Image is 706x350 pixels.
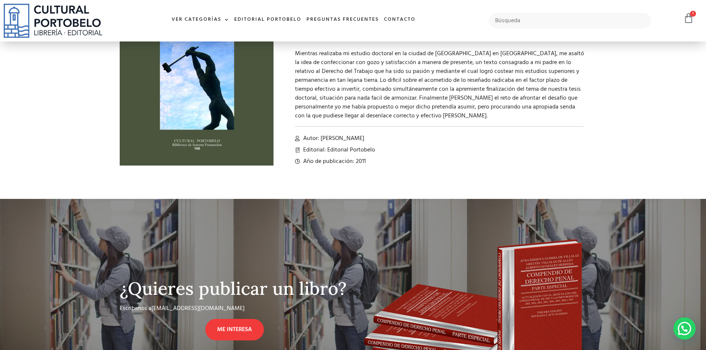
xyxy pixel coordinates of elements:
[690,11,696,17] span: 1
[301,146,375,154] span: Editorial: Editorial Portobelo
[673,317,696,340] div: WhatsApp contact
[683,13,694,24] a: 1
[152,304,245,313] a: [EMAIL_ADDRESS][DOMAIN_NAME]
[381,12,418,28] a: Contacto
[169,12,232,28] a: Ver Categorías
[120,279,349,299] h2: ¿Quieres publicar un libro?
[120,304,342,319] div: Escribenos a
[232,12,304,28] a: Editorial Portobelo
[217,325,252,334] span: ME INTERESA
[489,13,652,29] input: Búsqueda
[301,157,366,166] span: Año de publicación: 2011
[304,12,381,28] a: Preguntas frecuentes
[295,49,584,120] p: Mientras realizaba mi estudio doctoral en la ciudad de [GEOGRAPHIC_DATA] en [GEOGRAPHIC_DATA], me...
[301,134,364,143] span: Autor: [PERSON_NAME]
[205,319,264,340] a: ME INTERESA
